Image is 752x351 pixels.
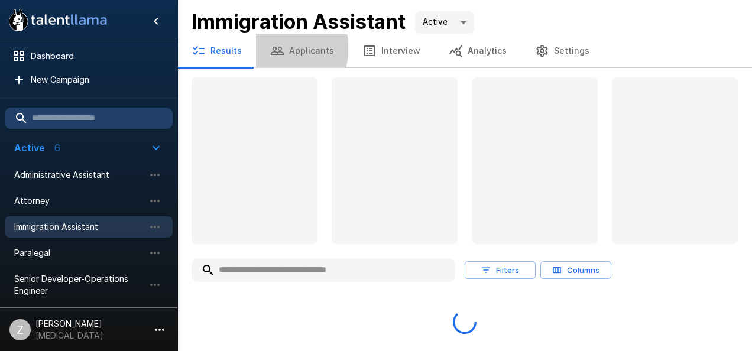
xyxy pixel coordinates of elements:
button: Applicants [256,34,348,67]
button: Columns [540,261,611,279]
button: Filters [465,261,536,279]
button: Results [177,34,256,67]
button: Interview [348,34,435,67]
b: Immigration Assistant [192,9,406,34]
button: Settings [521,34,604,67]
div: Active [415,11,474,34]
button: Analytics [435,34,521,67]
